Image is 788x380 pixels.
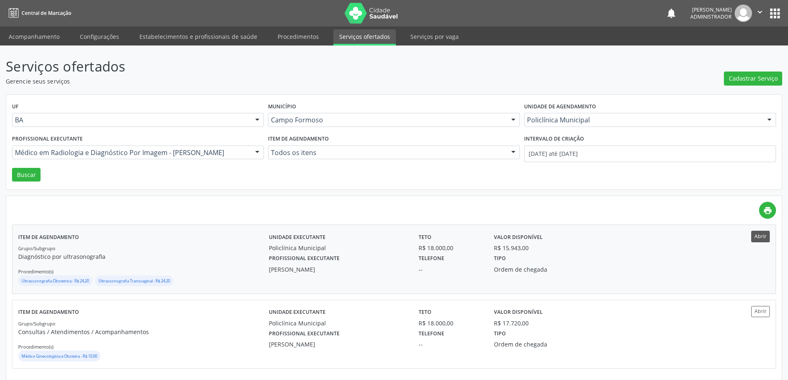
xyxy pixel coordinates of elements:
[524,133,584,146] label: Intervalo de criação
[74,29,125,44] a: Configurações
[18,320,55,327] small: Grupo/Subgrupo
[527,116,759,124] span: Policlínica Municipal
[419,327,444,340] label: Telefone
[18,252,269,261] p: Diagnóstico por ultrasonografia
[98,278,170,284] small: Ultrassonografia Transvaginal - R$ 24,20
[12,100,19,113] label: UF
[759,202,776,219] a: print
[272,29,325,44] a: Procedimentos
[724,72,782,86] button: Cadastrar Serviço
[690,13,732,20] span: Administrador
[405,29,465,44] a: Serviços por vaga
[494,244,529,252] div: R$ 15.943,00
[752,5,768,22] button: 
[269,265,407,274] div: [PERSON_NAME]
[419,231,431,244] label: Teto
[729,74,778,83] span: Cadastrar Serviço
[494,319,529,327] div: R$ 17.720,00
[269,231,326,244] label: Unidade executante
[419,340,482,349] div: --
[18,306,79,319] label: Item de agendamento
[333,29,396,45] a: Serviços ofertados
[6,56,549,77] p: Serviços ofertados
[22,278,89,284] small: Ultrassonografia Obstetrica - R$ 24,20
[755,7,764,17] i: 
[18,231,79,244] label: Item de agendamento
[18,245,55,251] small: Grupo/Subgrupo
[419,265,482,274] div: --
[269,306,326,319] label: Unidade executante
[690,6,732,13] div: [PERSON_NAME]
[751,306,770,317] button: Abrir
[271,116,503,124] span: Campo Formoso
[18,268,53,275] small: Procedimento(s)
[12,168,41,182] button: Buscar
[768,6,782,21] button: apps
[419,252,444,265] label: Telefone
[419,244,482,252] div: R$ 18.000,00
[494,265,595,274] div: Ordem de chegada
[269,319,407,327] div: Policlínica Municipal
[22,354,97,359] small: Médico Ginecologista e Obstetra - R$ 10,00
[494,327,506,340] label: Tipo
[666,7,677,19] button: notifications
[524,100,596,113] label: Unidade de agendamento
[268,100,296,113] label: Município
[15,148,247,157] span: Médico em Radiologia e Diagnóstico Por Imagem - [PERSON_NAME]
[15,116,247,124] span: BA
[419,306,431,319] label: Teto
[735,5,752,22] img: img
[494,252,506,265] label: Tipo
[271,148,503,157] span: Todos os itens
[494,306,543,319] label: Valor disponível
[18,344,53,350] small: Procedimento(s)
[268,133,329,146] label: Item de agendamento
[269,327,340,340] label: Profissional executante
[12,133,83,146] label: Profissional executante
[3,29,65,44] a: Acompanhamento
[6,77,549,86] p: Gerencie seus serviços
[134,29,263,44] a: Estabelecimentos e profissionais de saúde
[763,206,772,215] i: print
[22,10,71,17] span: Central de Marcação
[18,327,269,336] p: Consultas / Atendimentos / Acompanhamentos
[269,252,340,265] label: Profissional executante
[524,146,776,162] input: Selecione um intervalo
[419,319,482,327] div: R$ 18.000,00
[494,340,595,349] div: Ordem de chegada
[6,6,71,20] a: Central de Marcação
[494,231,543,244] label: Valor disponível
[269,244,407,252] div: Policlínica Municipal
[269,340,407,349] div: [PERSON_NAME]
[751,231,770,242] button: Abrir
